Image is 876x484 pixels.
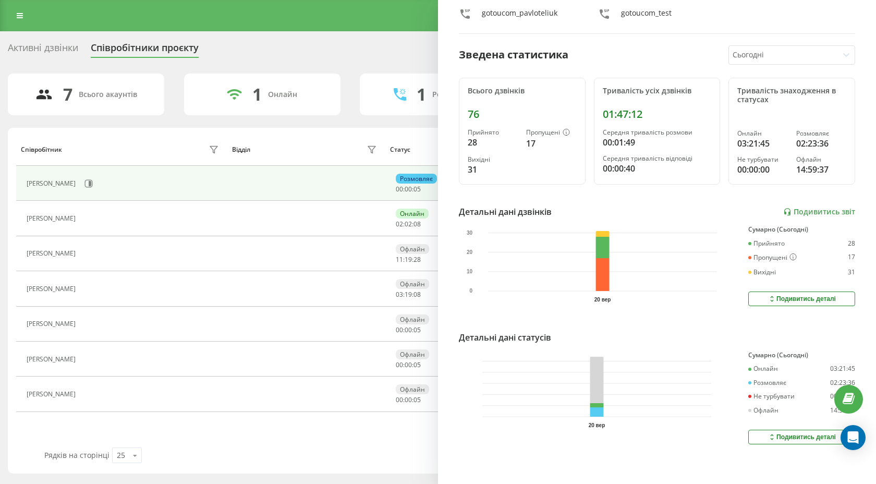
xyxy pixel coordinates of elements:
span: 00 [405,395,412,404]
div: 28 [468,136,518,149]
div: 02:23:36 [796,137,846,150]
div: 25 [117,450,125,461]
div: Детальні дані статусів [459,331,551,344]
span: 00 [396,185,403,193]
div: Співробітники проєкту [91,42,199,58]
div: Середня тривалість розмови [603,129,712,136]
text: 20 вер [589,422,605,428]
div: Прийнято [748,240,785,247]
div: Онлайн [737,130,787,137]
text: 30 [467,230,473,236]
span: 00 [405,325,412,334]
span: 11 [396,255,403,264]
div: 14:59:37 [796,163,846,176]
button: Подивитись деталі [748,292,855,306]
div: 00:00:00 [737,163,787,176]
span: 08 [413,220,421,228]
div: 02:23:36 [830,379,855,386]
div: 01:47:12 [603,108,712,120]
text: 10 [467,269,473,274]
div: 14:59:37 [830,407,855,414]
div: 17 [848,253,855,262]
text: 20 [467,249,473,255]
div: Вихідні [468,156,518,163]
span: 05 [413,325,421,334]
div: Детальні дані дзвінків [459,205,552,218]
div: Розмовляє [796,130,846,137]
div: Open Intercom Messenger [841,425,866,450]
button: Подивитись деталі [748,430,855,444]
div: : : [396,291,421,298]
div: [PERSON_NAME] [27,285,78,293]
div: Активні дзвінки [8,42,78,58]
div: [PERSON_NAME] [27,320,78,328]
div: Вихідні [748,269,776,276]
span: 05 [413,395,421,404]
span: 28 [413,255,421,264]
div: Розмовляє [396,174,437,184]
div: Розмовляють [432,90,483,99]
span: 08 [413,290,421,299]
div: Онлайн [748,365,778,372]
div: Пропущені [526,129,576,137]
span: 19 [405,255,412,264]
span: 00 [405,185,412,193]
div: [PERSON_NAME] [27,215,78,222]
div: Співробітник [21,146,62,153]
div: Офлайн [396,349,429,359]
div: 76 [468,108,577,120]
div: Офлайн [796,156,846,163]
span: Рядків на сторінці [44,450,110,460]
div: Сумарно (Сьогодні) [748,352,855,359]
div: Розмовляє [748,379,786,386]
span: 03 [396,290,403,299]
span: 00 [396,395,403,404]
div: 17 [526,137,576,150]
span: 19 [405,290,412,299]
div: [PERSON_NAME] [27,250,78,257]
div: 1 [417,84,426,104]
div: gotoucom_pavloteliuk [482,8,557,23]
text: 0 [470,288,473,294]
div: Офлайн [396,314,429,324]
div: : : [396,186,421,193]
div: : : [396,326,421,334]
div: Онлайн [396,209,429,219]
div: : : [396,221,421,228]
div: Офлайн [748,407,778,414]
span: 05 [413,185,421,193]
div: : : [396,396,421,404]
div: Зведена статистика [459,47,568,63]
div: Офлайн [396,279,429,289]
span: 00 [396,360,403,369]
div: Всього акаунтів [79,90,137,99]
div: 7 [63,84,72,104]
div: : : [396,256,421,263]
div: [PERSON_NAME] [27,356,78,363]
span: 00 [405,360,412,369]
div: 31 [848,269,855,276]
span: 00 [396,325,403,334]
div: Пропущені [748,253,797,262]
div: [PERSON_NAME] [27,391,78,398]
div: 00:00:00 [830,393,855,400]
div: Подивитись деталі [768,295,836,303]
div: 1 [252,84,262,104]
a: Подивитись звіт [783,208,855,216]
div: Середня тривалість відповіді [603,155,712,162]
div: Сумарно (Сьогодні) [748,226,855,233]
div: Не турбувати [737,156,787,163]
text: 20 вер [594,297,611,302]
div: Статус [390,146,410,153]
div: Онлайн [268,90,297,99]
div: Не турбувати [748,393,795,400]
span: 05 [413,360,421,369]
div: 00:01:49 [603,136,712,149]
div: 03:21:45 [830,365,855,372]
div: 28 [848,240,855,247]
div: Офлайн [396,384,429,394]
div: Всього дзвінків [468,87,577,95]
div: Відділ [232,146,250,153]
div: Офлайн [396,244,429,254]
div: gotoucom_test [621,8,672,23]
